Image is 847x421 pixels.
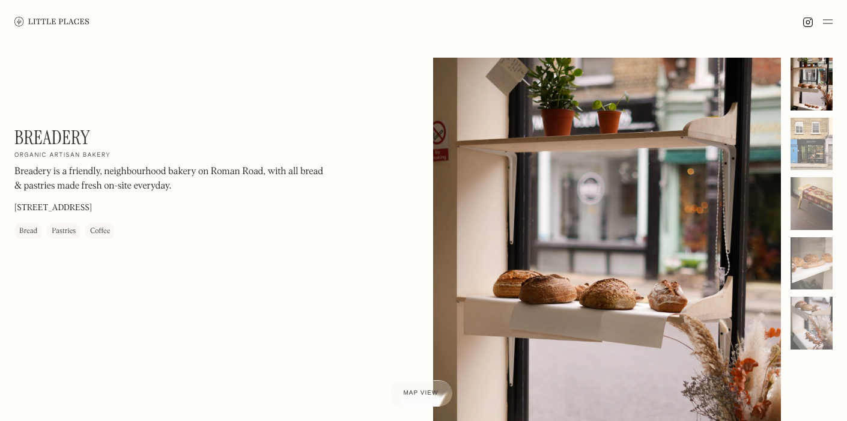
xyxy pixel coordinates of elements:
[52,226,76,238] div: Pastries
[90,226,110,238] div: Coffee
[14,165,339,194] p: Breadery is a friendly, neighbourhood bakery on Roman Road, with all bread & pastries made fresh ...
[14,152,111,160] h2: Organic artisan bakery
[14,126,90,149] h1: Breadery
[389,380,453,407] a: Map view
[19,226,37,238] div: Bread
[14,202,92,215] p: [STREET_ADDRESS]
[404,390,439,396] span: Map view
